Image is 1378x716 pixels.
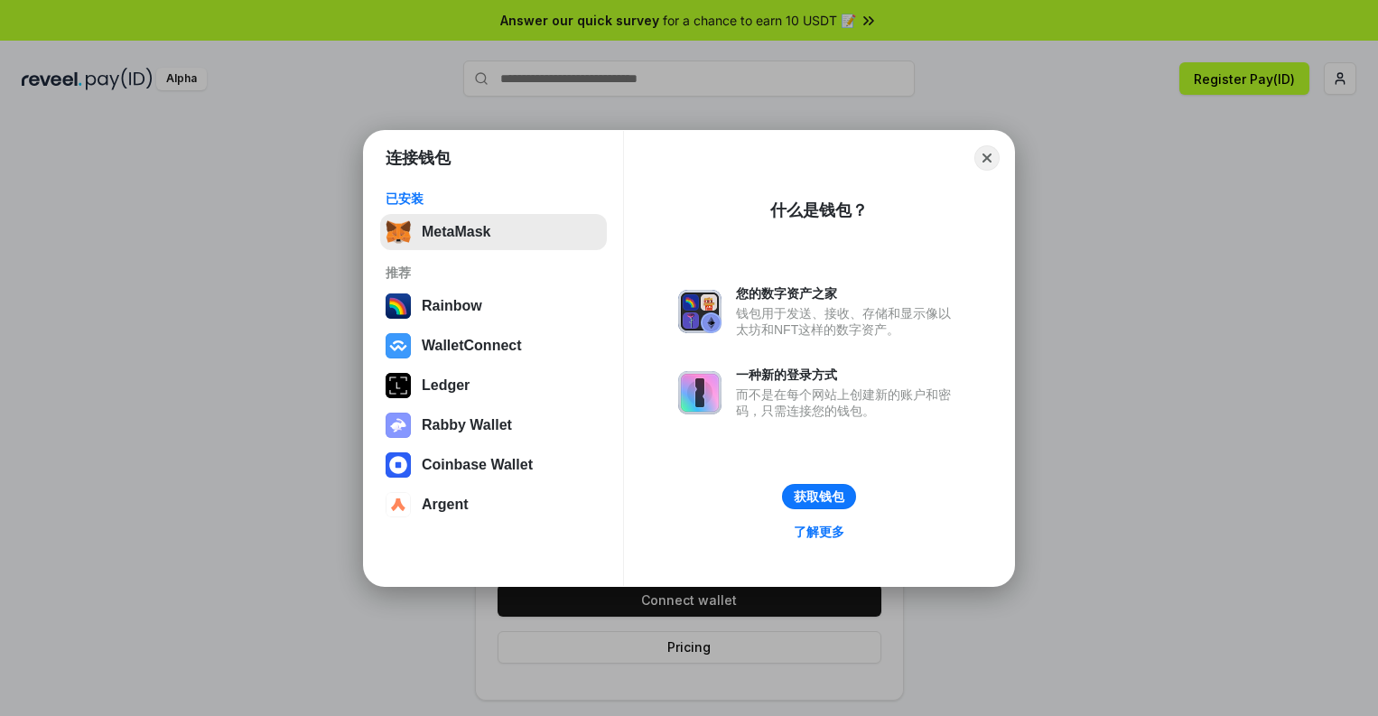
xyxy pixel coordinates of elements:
button: Argent [380,487,607,523]
img: svg+xml,%3Csvg%20width%3D%2228%22%20height%3D%2228%22%20viewBox%3D%220%200%2028%2028%22%20fill%3D... [386,492,411,517]
div: 已安装 [386,191,601,207]
button: Ledger [380,367,607,404]
button: MetaMask [380,214,607,250]
img: svg+xml,%3Csvg%20width%3D%2228%22%20height%3D%2228%22%20viewBox%3D%220%200%2028%2028%22%20fill%3D... [386,452,411,478]
button: Close [974,145,1000,171]
img: svg+xml,%3Csvg%20xmlns%3D%22http%3A%2F%2Fwww.w3.org%2F2000%2Fsvg%22%20width%3D%2228%22%20height%3... [386,373,411,398]
img: svg+xml,%3Csvg%20width%3D%22120%22%20height%3D%22120%22%20viewBox%3D%220%200%20120%20120%22%20fil... [386,293,411,319]
h1: 连接钱包 [386,147,451,169]
div: 获取钱包 [794,488,844,505]
div: 钱包用于发送、接收、存储和显示像以太坊和NFT这样的数字资产。 [736,305,960,338]
img: svg+xml,%3Csvg%20width%3D%2228%22%20height%3D%2228%22%20viewBox%3D%220%200%2028%2028%22%20fill%3D... [386,333,411,358]
a: 了解更多 [783,520,855,544]
div: 您的数字资产之家 [736,285,960,302]
img: svg+xml,%3Csvg%20xmlns%3D%22http%3A%2F%2Fwww.w3.org%2F2000%2Fsvg%22%20fill%3D%22none%22%20viewBox... [678,290,722,333]
button: WalletConnect [380,328,607,364]
img: svg+xml,%3Csvg%20xmlns%3D%22http%3A%2F%2Fwww.w3.org%2F2000%2Fsvg%22%20fill%3D%22none%22%20viewBox... [386,413,411,438]
div: Rabby Wallet [422,417,512,433]
div: Rainbow [422,298,482,314]
button: Rabby Wallet [380,407,607,443]
button: 获取钱包 [782,484,856,509]
button: Coinbase Wallet [380,447,607,483]
div: 什么是钱包？ [770,200,868,221]
div: WalletConnect [422,338,522,354]
div: MetaMask [422,224,490,240]
div: Coinbase Wallet [422,457,533,473]
div: Ledger [422,377,470,394]
div: 了解更多 [794,524,844,540]
div: Argent [422,497,469,513]
div: 而不是在每个网站上创建新的账户和密码，只需连接您的钱包。 [736,386,960,419]
button: Rainbow [380,288,607,324]
div: 一种新的登录方式 [736,367,960,383]
img: svg+xml,%3Csvg%20xmlns%3D%22http%3A%2F%2Fwww.w3.org%2F2000%2Fsvg%22%20fill%3D%22none%22%20viewBox... [678,371,722,414]
div: 推荐 [386,265,601,281]
img: svg+xml,%3Csvg%20fill%3D%22none%22%20height%3D%2233%22%20viewBox%3D%220%200%2035%2033%22%20width%... [386,219,411,245]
